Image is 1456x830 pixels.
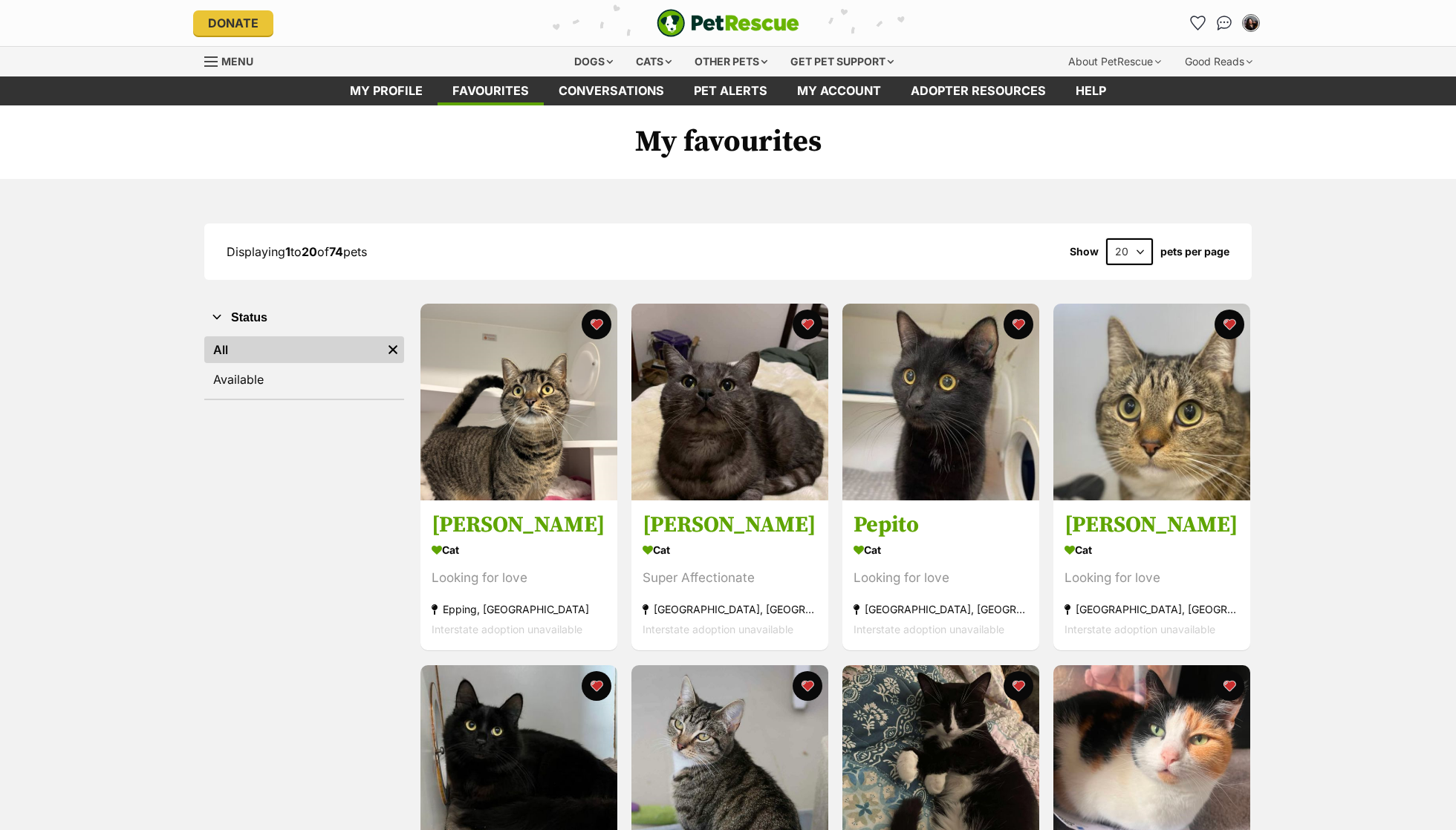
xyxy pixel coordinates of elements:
[1186,11,1209,35] a: Favourites
[420,500,617,651] a: [PERSON_NAME] Cat Looking for love Epping, [GEOGRAPHIC_DATA] Interstate adoption unavailable favo...
[1186,11,1263,35] ul: Account quick links
[432,569,606,589] div: Looking for love
[1174,47,1263,76] div: Good Reads
[1065,624,1215,636] span: Interstate adoption unavailable
[782,76,896,105] a: My account
[438,76,544,105] a: Favourites
[1058,47,1171,76] div: About PetRescue
[204,308,404,327] button: Status
[582,310,611,339] button: favourite
[1244,16,1258,30] img: Duong Do (Freya) profile pic
[842,304,1039,500] img: Pepito
[432,600,606,620] div: Epping, [GEOGRAPHIC_DATA]
[1065,600,1239,620] div: [GEOGRAPHIC_DATA], [GEOGRAPHIC_DATA]
[643,569,817,589] div: Super Affectionate
[854,569,1028,589] div: Looking for love
[193,10,273,36] a: Donate
[204,47,264,73] a: Menu
[227,244,367,259] span: Displaying to of pets
[854,512,1028,540] h3: Pepito
[204,336,382,363] a: All
[432,540,606,561] div: Cat
[335,76,438,105] a: My profile
[780,47,904,76] div: Get pet support
[1053,500,1250,651] a: [PERSON_NAME] Cat Looking for love [GEOGRAPHIC_DATA], [GEOGRAPHIC_DATA] Interstate adoption unava...
[1212,11,1236,35] a: Conversations
[643,540,817,561] div: Cat
[631,304,828,500] img: Milo
[854,600,1028,620] div: [GEOGRAPHIC_DATA], [GEOGRAPHIC_DATA]
[204,366,404,393] a: Available
[432,624,582,636] span: Interstate adoption unavailable
[643,512,817,540] h3: [PERSON_NAME]
[420,304,617,500] img: Tabatha
[1239,11,1263,35] button: My account
[643,600,817,620] div: [GEOGRAPHIC_DATA], [GEOGRAPHIC_DATA]
[793,310,822,339] button: favourite
[302,244,317,259] strong: 20
[1215,310,1244,339] button: favourite
[1070,246,1099,258] span: Show
[1065,569,1239,589] div: Looking for love
[657,9,799,37] a: PetRescue
[582,671,611,701] button: favourite
[854,624,1004,636] span: Interstate adoption unavailable
[329,244,343,259] strong: 74
[854,540,1028,561] div: Cat
[684,47,778,76] div: Other pets
[631,500,828,651] a: [PERSON_NAME] Cat Super Affectionate [GEOGRAPHIC_DATA], [GEOGRAPHIC_DATA] Interstate adoption una...
[1217,16,1232,30] img: chat-41dd97257d64d25036548639549fe6c8038ab92f7586957e7f3b1b290dea8141.svg
[1215,671,1244,701] button: favourite
[432,512,606,540] h3: [PERSON_NAME]
[382,336,404,363] a: Remove filter
[285,244,290,259] strong: 1
[564,47,623,76] div: Dogs
[221,55,253,68] span: Menu
[1004,310,1033,339] button: favourite
[896,76,1061,105] a: Adopter resources
[544,76,679,105] a: conversations
[657,9,799,37] img: logo-e224e6f780fb5917bec1dbf3a21bbac754714ae5b6737aabdf751b685950b380.svg
[1061,76,1121,105] a: Help
[842,500,1039,651] a: Pepito Cat Looking for love [GEOGRAPHIC_DATA], [GEOGRAPHIC_DATA] Interstate adoption unavailable ...
[625,47,682,76] div: Cats
[679,76,782,105] a: Pet alerts
[793,671,822,701] button: favourite
[1053,304,1250,500] img: Frankie
[204,333,404,399] div: Status
[1065,540,1239,561] div: Cat
[1160,246,1229,258] label: pets per page
[643,624,793,636] span: Interstate adoption unavailable
[1004,671,1033,701] button: favourite
[1065,512,1239,540] h3: [PERSON_NAME]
